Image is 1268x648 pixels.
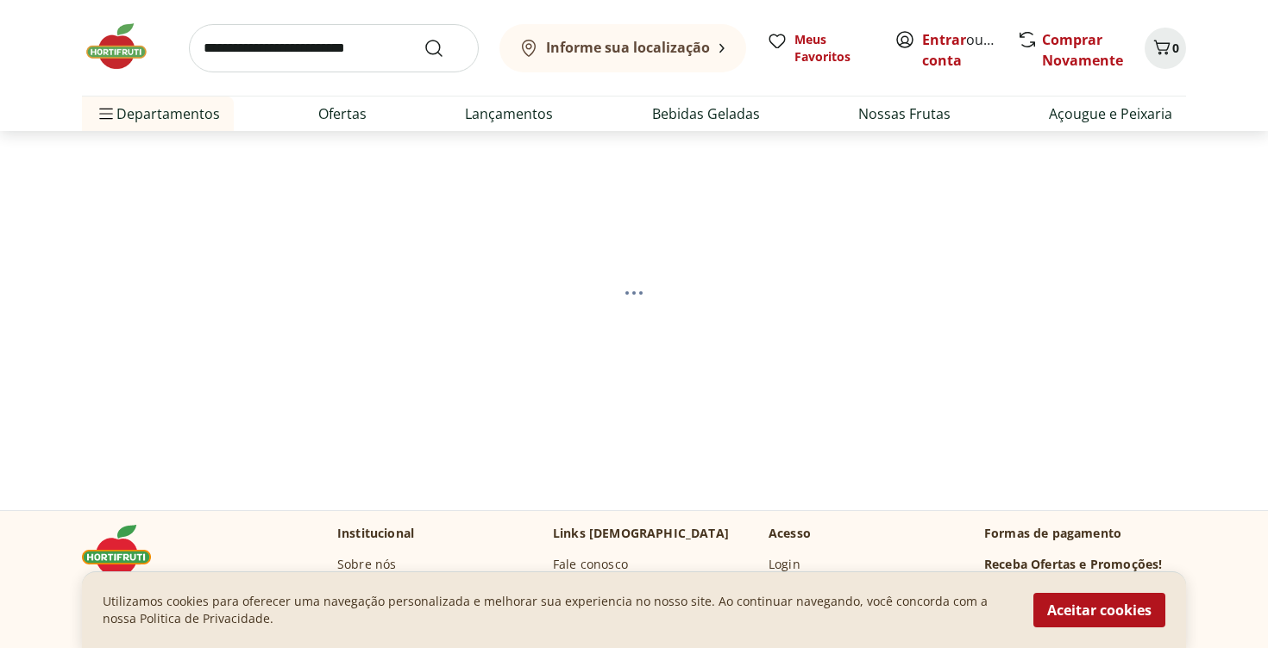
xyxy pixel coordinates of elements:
img: Hortifruti [82,21,168,72]
a: Bebidas Geladas [652,103,760,124]
p: Acesso [769,525,811,542]
img: Hortifruti [82,525,168,576]
a: Nossas Frutas [858,103,951,124]
a: Criar conta [922,30,1017,70]
button: Aceitar cookies [1033,593,1165,627]
a: Comprar Novamente [1042,30,1123,70]
span: Departamentos [96,93,220,134]
a: Meus Favoritos [767,31,874,65]
input: search [189,24,479,72]
p: Links [DEMOGRAPHIC_DATA] [553,525,729,542]
p: Formas de pagamento [984,525,1186,542]
a: Entrar [922,30,966,49]
button: Menu [96,93,116,134]
span: ou [922,29,999,71]
button: Submit Search [424,38,465,59]
b: Informe sua localização [546,38,710,57]
a: Sobre nós [337,556,396,573]
span: 0 [1172,40,1179,56]
a: Fale conosco [553,556,628,573]
p: Institucional [337,525,414,542]
span: Meus Favoritos [794,31,874,65]
p: Utilizamos cookies para oferecer uma navegação personalizada e melhorar sua experiencia no nosso ... [103,593,1013,627]
h3: Receba Ofertas e Promoções! [984,556,1162,573]
button: Carrinho [1145,28,1186,69]
a: Açougue e Peixaria [1049,103,1172,124]
button: Informe sua localização [499,24,746,72]
a: Ofertas [318,103,367,124]
a: Lançamentos [465,103,553,124]
a: Login [769,556,800,573]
